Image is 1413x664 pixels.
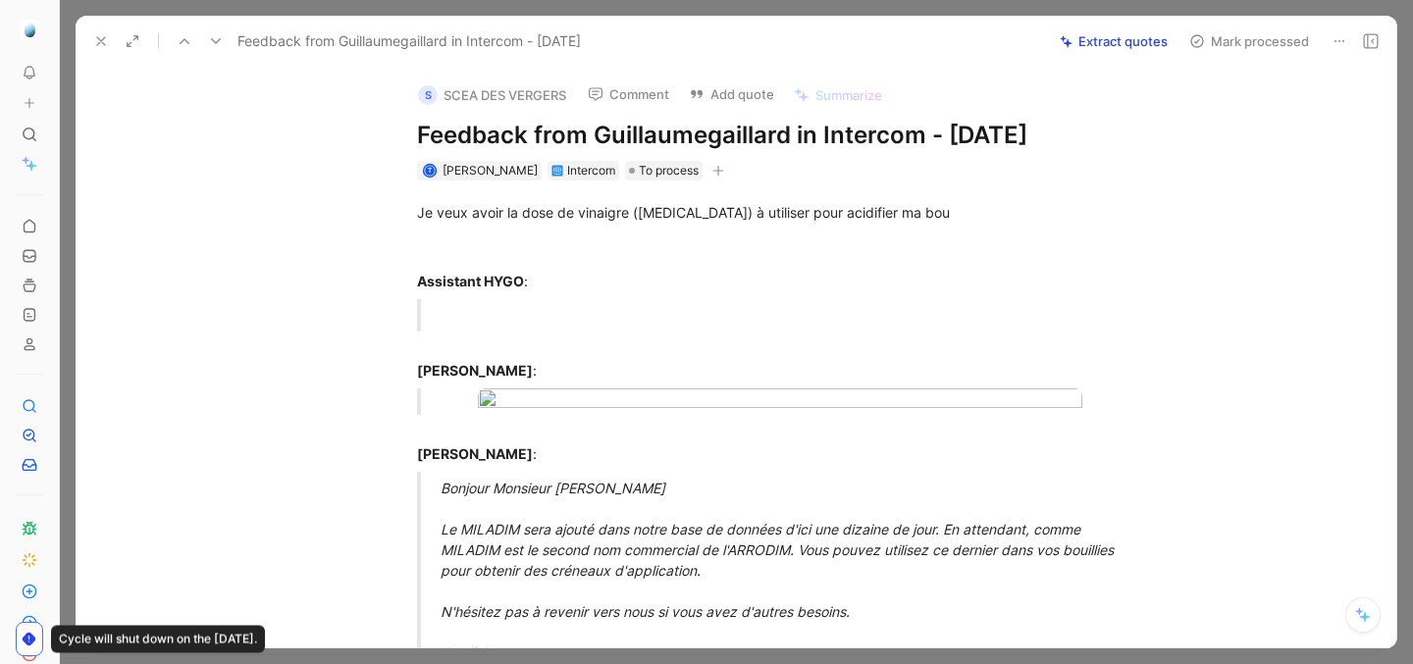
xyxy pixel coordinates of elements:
[16,16,43,43] button: Alvie
[417,423,1096,464] div: :
[417,339,1096,381] div: :
[567,161,615,180] div: Intercom
[417,273,524,289] strong: Assistant HYGO
[785,81,891,109] button: Summarize
[20,20,39,39] img: Alvie
[417,445,533,462] strong: [PERSON_NAME]
[417,202,1096,223] div: Je veux avoir la dose de vinaigre ([MEDICAL_DATA]) à utiliser pour acidifier ma bou
[417,120,1096,151] h1: Feedback from Guillaumegaillard in Intercom - [DATE]
[443,163,538,178] span: [PERSON_NAME]
[237,29,581,53] span: Feedback from Guillaumegaillard in Intercom - [DATE]
[424,165,435,176] div: T
[51,626,265,653] div: Cycle will shut down on the [DATE].
[1051,27,1177,55] button: Extract quotes
[418,85,438,105] div: S
[409,80,575,110] button: SSCEA DES VERGERS
[1180,27,1318,55] button: Mark processed
[579,80,678,108] button: Comment
[639,161,699,180] span: To process
[417,271,1096,291] div: :
[625,161,703,180] div: To process
[417,362,533,379] strong: [PERSON_NAME]
[680,80,783,108] button: Add quote
[815,86,882,104] span: Summarize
